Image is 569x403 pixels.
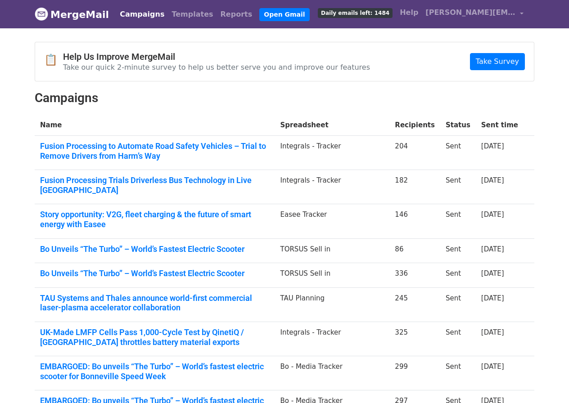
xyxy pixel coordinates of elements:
th: Recipients [389,115,440,136]
a: [DATE] [481,142,504,150]
a: Reports [217,5,256,23]
td: Bo - Media Tracker [275,356,389,390]
iframe: Chat Widget [524,360,569,403]
th: Spreadsheet [275,115,389,136]
th: Name [35,115,275,136]
a: [DATE] [481,269,504,278]
a: Take Survey [470,53,525,70]
td: Sent [440,136,476,170]
a: MergeMail [35,5,109,24]
a: [DATE] [481,363,504,371]
h4: Help Us Improve MergeMail [63,51,370,62]
a: [DATE] [481,294,504,302]
td: TAU Planning [275,287,389,322]
a: Fusion Processing to Automate Road Safety Vehicles – Trial to Remove Drivers from Harm’s Way [40,141,269,161]
a: EMBARGOED: Bo unveils “The Turbo” – World’s fastest electric scooter for Bonneville Speed Week [40,362,269,381]
td: Integrals - Tracker [275,136,389,170]
td: Integrals - Tracker [275,170,389,204]
td: Easee Tracker [275,204,389,238]
td: 204 [389,136,440,170]
td: 146 [389,204,440,238]
td: 336 [389,263,440,288]
a: Bo Unveils “The Turbo” – World’s Fastest Electric Scooter [40,244,269,254]
a: Fusion Processing Trials Driverless Bus Technology in Live [GEOGRAPHIC_DATA] [40,175,269,195]
td: 245 [389,287,440,322]
td: Sent [440,263,476,288]
td: TORSUS Sell in [275,238,389,263]
td: TORSUS Sell in [275,263,389,288]
th: Sent time [476,115,524,136]
a: TAU Systems and Thales announce world-first commercial laser-plasma accelerator collaboration [40,293,269,313]
a: Bo Unveils “The Turbo” – World’s Fastest Electric Scooter [40,269,269,278]
td: Sent [440,204,476,238]
td: Sent [440,322,476,356]
a: Campaigns [116,5,168,23]
a: Story opportunity: V2G, fleet charging & the future of smart energy with Easee [40,210,269,229]
a: UK-Made LMFP Cells Pass 1,000-Cycle Test by QinetiQ / [GEOGRAPHIC_DATA] throttles battery materia... [40,327,269,347]
td: Sent [440,356,476,390]
td: Sent [440,287,476,322]
p: Take our quick 2-minute survey to help us better serve you and improve our features [63,63,370,72]
a: Daily emails left: 1484 [314,4,396,22]
th: Status [440,115,476,136]
h2: Campaigns [35,90,534,106]
a: [DATE] [481,245,504,253]
a: Templates [168,5,217,23]
td: 86 [389,238,440,263]
img: MergeMail logo [35,7,48,21]
a: Open Gmail [259,8,309,21]
td: Sent [440,170,476,204]
span: 📋 [44,54,63,67]
td: Sent [440,238,476,263]
a: [DATE] [481,328,504,336]
a: [PERSON_NAME][EMAIL_ADDRESS][DOMAIN_NAME] [422,4,527,25]
td: 299 [389,356,440,390]
a: Help [396,4,422,22]
td: 325 [389,322,440,356]
td: 182 [389,170,440,204]
span: Daily emails left: 1484 [318,8,393,18]
a: [DATE] [481,176,504,184]
span: [PERSON_NAME][EMAIL_ADDRESS][DOMAIN_NAME] [425,7,515,18]
td: Integrals - Tracker [275,322,389,356]
a: [DATE] [481,210,504,219]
